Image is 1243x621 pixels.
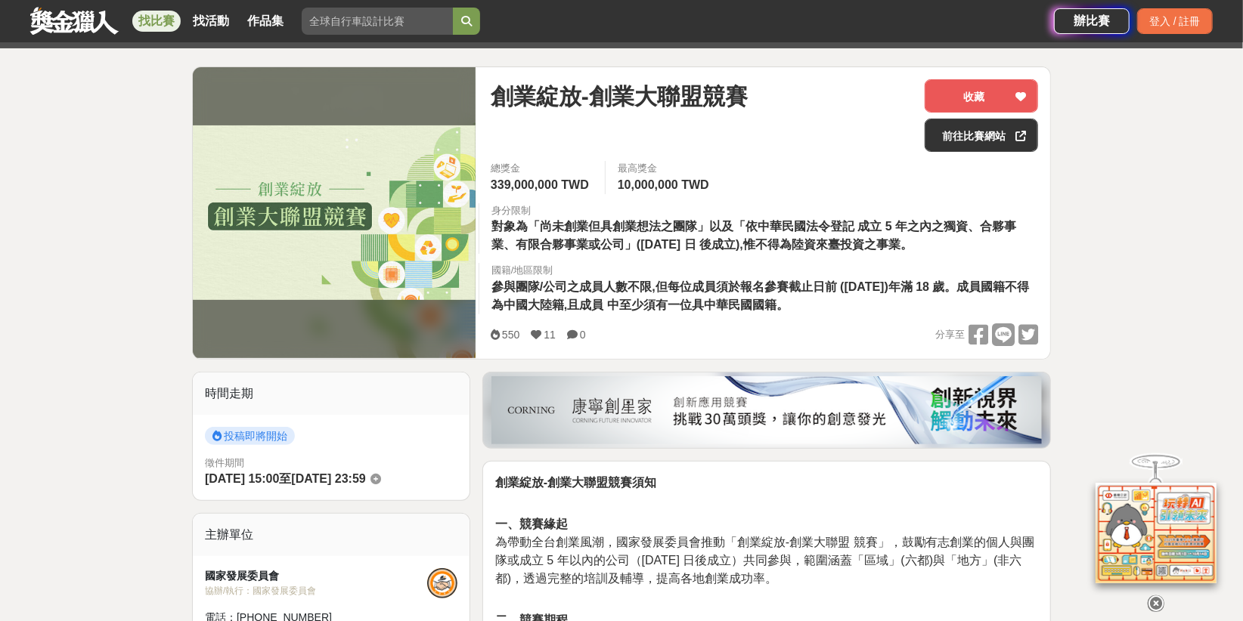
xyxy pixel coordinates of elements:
span: 為帶動全台創業風潮，國家發展委員會推動「創業綻放-創業大聯盟 競賽」，鼓勵有志創業的個人與團隊或成立 5 年以內的公司（[DATE] 日後成立）共同參與，範圍涵蓋「區域」(六都)與「地方」(非六... [495,536,1035,585]
a: 前往比賽網站 [925,119,1038,152]
div: 身分限制 [491,203,1038,218]
span: 339,000,000 TWD [491,178,589,191]
span: 11 [544,329,556,341]
div: 國籍/地區限制 [491,263,1038,278]
span: [DATE] 23:59 [291,472,365,485]
span: 10,000,000 TWD [618,178,709,191]
div: 時間走期 [193,372,470,415]
span: 創業綻放-創業大聯盟競賽 [491,79,748,113]
a: 找比賽 [132,11,181,32]
span: 至 [279,472,291,485]
div: 協辦/執行： 國家發展委員會 [205,584,427,598]
div: 國家發展委員會 [205,568,427,584]
span: 投稿即將開始 [205,427,295,445]
a: 辦比賽 [1054,8,1130,34]
span: [DATE] 15:00 [205,472,279,485]
a: 找活動 [187,11,235,32]
input: 全球自行車設計比賽 [302,8,453,35]
span: 最高獎金 [618,161,713,176]
span: 分享至 [935,323,965,346]
a: 作品集 [241,11,290,32]
strong: 一、競賽緣起 [495,517,568,530]
span: 徵件期間 [205,457,244,468]
span: 參與團隊/公司之成員人數不限,但每位成員須於報名參賽截止日前 ([DATE])年滿 18 歲。成員國籍不得為中國大陸籍,且成員 中至少須有一位具中華民國國籍。 [491,280,1030,311]
button: 收藏 [925,79,1038,113]
div: 主辦單位 [193,514,470,556]
strong: 創業綻放-創業大聯盟競賽須知 [495,476,656,489]
span: 550 [502,329,519,341]
img: be6ed63e-7b41-4cb8-917a-a53bd949b1b4.png [491,376,1042,444]
span: 0 [580,329,586,341]
span: 對象為「尚未創業但具創業想法之團隊」以及「依中華民國法令登記 成立 5 年之內之獨資、合夥事業、有限合夥事業或公司」([DATE] 日 後成立),惟不得為陸資來臺投資之事業。 [491,220,1016,251]
span: 總獎金 [491,161,593,176]
img: Cover Image [193,125,476,300]
img: d2146d9a-e6f6-4337-9592-8cefde37ba6b.png [1096,483,1217,583]
div: 登入 / 註冊 [1137,8,1213,34]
